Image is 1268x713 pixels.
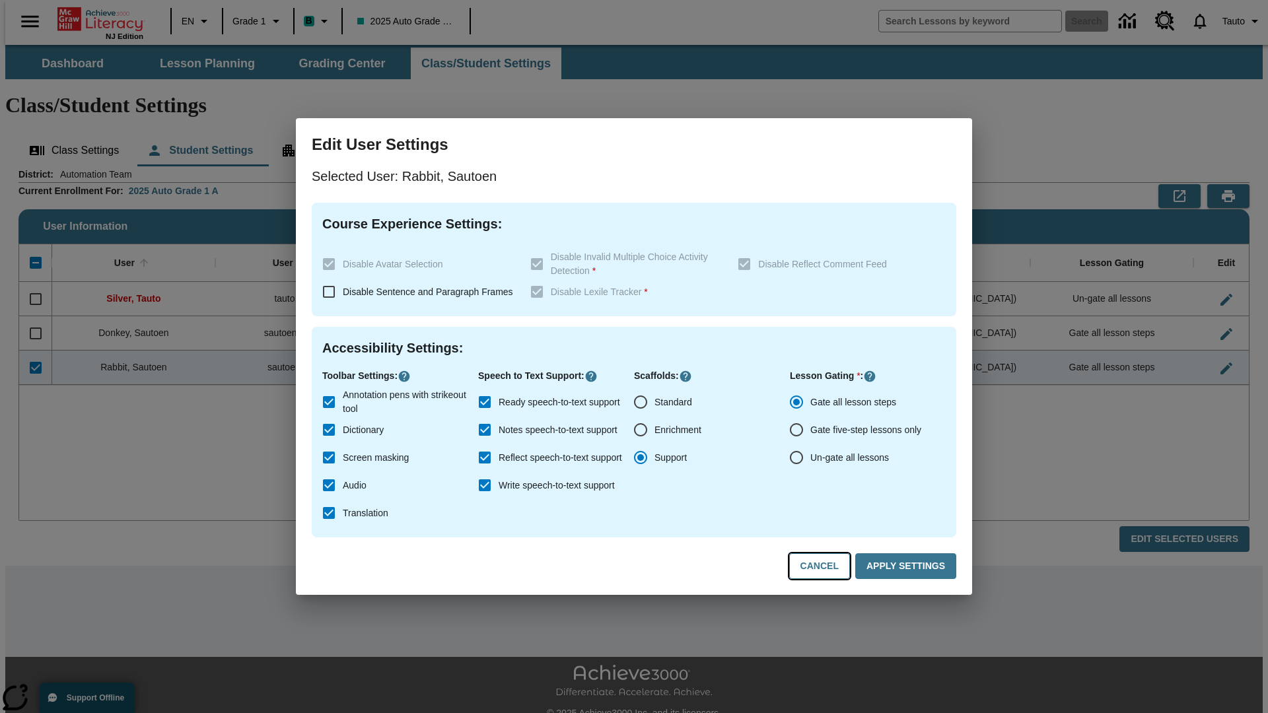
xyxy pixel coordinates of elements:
[790,369,946,383] p: Lesson Gating :
[312,134,956,155] h3: Edit User Settings
[322,369,478,383] p: Toolbar Settings :
[499,423,617,437] span: Notes speech-to-text support
[343,423,384,437] span: Dictionary
[758,259,887,269] span: Disable Reflect Comment Feed
[478,369,634,383] p: Speech to Text Support :
[343,388,468,416] span: Annotation pens with strikeout tool
[343,259,443,269] span: Disable Avatar Selection
[679,370,692,383] button: Click here to know more about
[551,287,648,297] span: Disable Lexile Tracker
[499,395,620,409] span: Ready speech-to-text support
[810,423,921,437] span: Gate five-step lessons only
[343,506,388,520] span: Translation
[523,250,728,278] label: These settings are specific to individual classes. To see these settings or make changes, please ...
[343,479,367,492] span: Audio
[863,370,876,383] button: Click here to know more about
[322,337,946,358] h4: Accessibility Settings :
[584,370,598,383] button: Click here to know more about
[343,287,513,297] span: Disable Sentence and Paragraph Frames
[654,451,687,465] span: Support
[810,395,896,409] span: Gate all lesson steps
[312,166,956,187] p: Selected User: Rabbit, Sautoen
[499,479,615,492] span: Write speech-to-text support
[322,213,946,234] h4: Course Experience Settings :
[730,250,935,278] label: These settings are specific to individual classes. To see these settings or make changes, please ...
[654,395,692,409] span: Standard
[789,553,850,579] button: Cancel
[398,370,411,383] button: Click here to know more about
[499,451,622,465] span: Reflect speech-to-text support
[810,451,889,465] span: Un-gate all lessons
[343,451,409,465] span: Screen masking
[523,278,728,306] label: These settings are specific to individual classes. To see these settings or make changes, please ...
[855,553,956,579] button: Apply Settings
[315,250,520,278] label: These settings are specific to individual classes. To see these settings or make changes, please ...
[551,252,708,276] span: Disable Invalid Multiple Choice Activity Detection
[634,369,790,383] p: Scaffolds :
[654,423,701,437] span: Enrichment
